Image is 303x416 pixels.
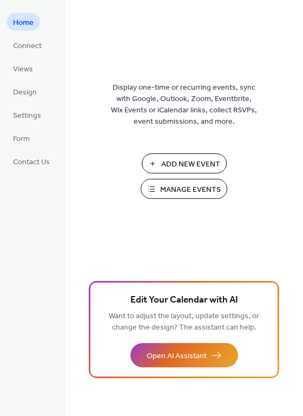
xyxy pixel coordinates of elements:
span: Views [13,64,33,75]
button: Open AI Assistant [130,343,238,367]
span: Form [13,133,30,145]
a: Design [6,83,43,100]
a: Home [6,13,40,31]
span: Connect [13,41,42,52]
span: Home [13,17,34,29]
a: Settings [6,106,48,124]
span: Open AI Assistant [147,351,207,362]
span: Manage Events [160,184,221,196]
span: Design [13,87,37,98]
span: Edit Your Calendar with AI [130,293,238,308]
button: Add New Event [142,153,227,173]
span: Add New Event [161,159,220,170]
button: Manage Events [141,179,227,199]
span: Settings [13,110,41,122]
a: Contact Us [6,152,56,170]
span: Display one-time or recurring events, sync with Google, Outlook, Zoom, Eventbrite, Wix Events or ... [111,82,257,128]
a: Form [6,129,36,147]
a: Connect [6,36,48,54]
a: Views [6,59,39,77]
span: Want to adjust the layout, update settings, or change the design? The assistant can help. [109,309,259,335]
span: Contact Us [13,157,50,168]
